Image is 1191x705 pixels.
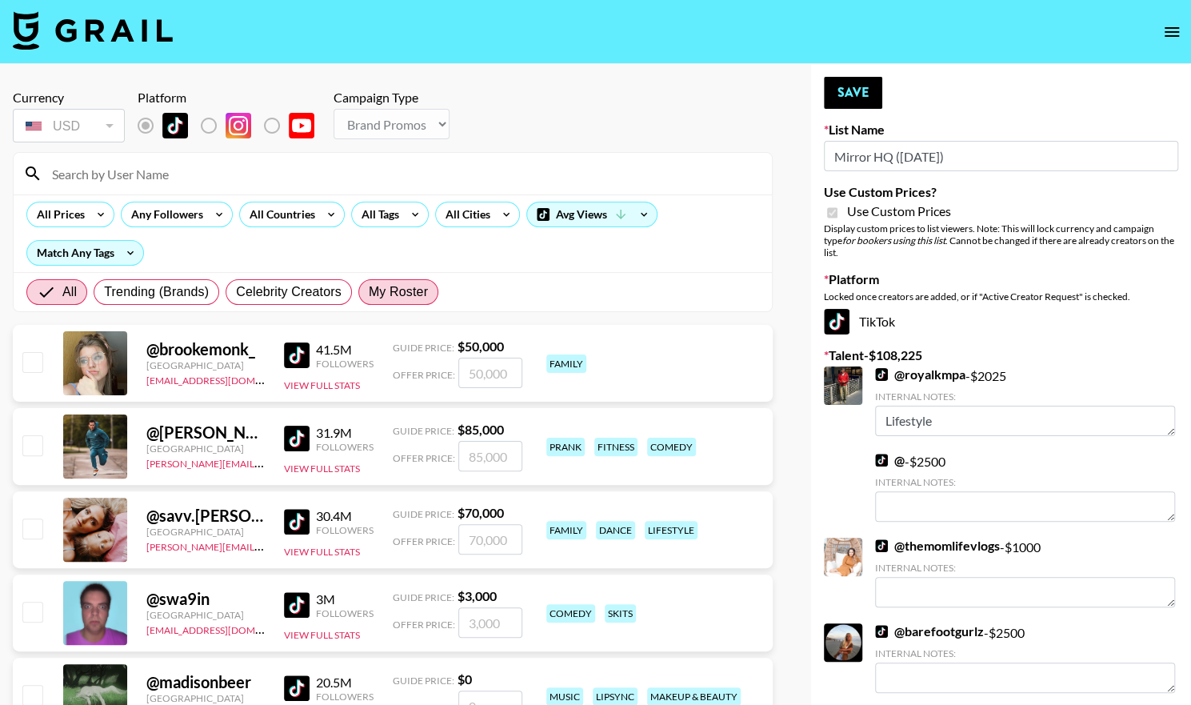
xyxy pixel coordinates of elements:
div: [GEOGRAPHIC_DATA] [146,443,265,455]
a: @ [875,452,905,468]
div: Campaign Type [334,90,450,106]
div: comedy [647,438,696,456]
div: - $ 1000 [875,538,1175,607]
label: Platform [824,271,1178,287]
em: for bookers using this list [842,234,945,246]
strong: $ 50,000 [458,338,504,354]
input: 85,000 [458,441,522,471]
div: [GEOGRAPHIC_DATA] [146,526,265,538]
div: [GEOGRAPHIC_DATA] [146,359,265,371]
div: comedy [546,604,595,623]
input: 70,000 [458,524,522,555]
input: Search by User Name [42,161,762,186]
div: Followers [316,441,374,453]
div: All Cities [436,202,494,226]
div: Avg Views [527,202,657,226]
div: 3M [316,591,374,607]
div: Display custom prices to list viewers. Note: This will lock currency and campaign type . Cannot b... [824,222,1178,258]
input: 50,000 [458,358,522,388]
img: TikTok [284,509,310,535]
div: 31.9M [316,425,374,441]
div: - $ 2500 [875,623,1175,693]
img: Grail Talent [13,11,173,50]
div: dance [596,521,635,539]
a: @royalkmpa [875,367,965,383]
strong: $ 0 [458,671,472,687]
a: @themomlifevlogs [875,538,1000,554]
strong: $ 85,000 [458,422,504,437]
div: 20.5M [316,675,374,691]
div: Currency is locked to USD [13,106,125,146]
strong: $ 3,000 [458,588,497,603]
a: [PERSON_NAME][EMAIL_ADDRESS][DOMAIN_NAME] [146,538,383,553]
div: Platform [138,90,327,106]
a: @barefootgurlz [875,623,984,639]
label: Talent - $ 108,225 [824,347,1178,363]
div: @ madisonbeer [146,672,265,692]
div: Any Followers [122,202,206,226]
div: Followers [316,524,374,536]
div: Internal Notes: [875,647,1175,659]
button: Save [824,77,882,109]
div: Match Any Tags [27,241,143,265]
div: - $ 2025 [875,367,1175,436]
img: TikTok [875,625,888,638]
div: prank [546,438,585,456]
div: List locked to TikTok. [138,109,327,142]
div: Internal Notes: [875,562,1175,574]
img: TikTok [284,342,310,368]
div: @ brookemonk_ [146,339,265,359]
div: Internal Notes: [875,476,1175,488]
span: My Roster [369,282,428,302]
input: 3,000 [458,607,522,638]
div: Followers [316,607,374,619]
img: YouTube [289,113,314,138]
div: family [546,355,586,373]
div: Followers [316,691,374,703]
div: @ [PERSON_NAME].[PERSON_NAME] [146,423,265,443]
div: lifestyle [645,521,697,539]
img: Instagram [226,113,251,138]
img: TikTok [824,309,849,334]
img: TikTok [162,113,188,138]
div: @ swa9in [146,589,265,609]
div: Followers [316,358,374,370]
img: TikTok [875,368,888,381]
button: View Full Stats [284,629,360,641]
span: Guide Price: [393,675,454,687]
span: Offer Price: [393,452,455,464]
div: Currency [13,90,125,106]
div: TikTok [824,309,1178,334]
span: All [62,282,77,302]
span: Trending (Brands) [104,282,209,302]
span: Guide Price: [393,342,454,354]
div: 41.5M [316,342,374,358]
button: View Full Stats [284,546,360,558]
div: skits [605,604,636,623]
a: [EMAIL_ADDRESS][DOMAIN_NAME] [146,371,307,387]
div: [GEOGRAPHIC_DATA] [146,692,265,704]
span: Offer Price: [393,369,455,381]
a: [EMAIL_ADDRESS][DOMAIN_NAME] [146,621,307,636]
span: Guide Price: [393,425,454,437]
div: @ savv.[PERSON_NAME] [146,506,265,526]
button: View Full Stats [284,379,360,391]
textarea: Lifestyle [875,406,1175,436]
div: USD [16,112,122,140]
span: Celebrity Creators [236,282,342,302]
div: [GEOGRAPHIC_DATA] [146,609,265,621]
div: fitness [594,438,637,456]
div: All Prices [27,202,88,226]
span: Offer Price: [393,619,455,631]
a: [PERSON_NAME][EMAIL_ADDRESS][DOMAIN_NAME] [146,455,383,470]
span: Guide Price: [393,591,454,603]
div: All Countries [240,202,318,226]
label: Use Custom Prices? [824,184,1178,200]
button: open drawer [1156,16,1188,48]
img: TikTok [284,592,310,618]
img: TikTok [284,426,310,451]
div: Internal Notes: [875,391,1175,403]
img: TikTok [284,675,310,701]
span: Use Custom Prices [847,203,951,219]
div: 30.4M [316,508,374,524]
